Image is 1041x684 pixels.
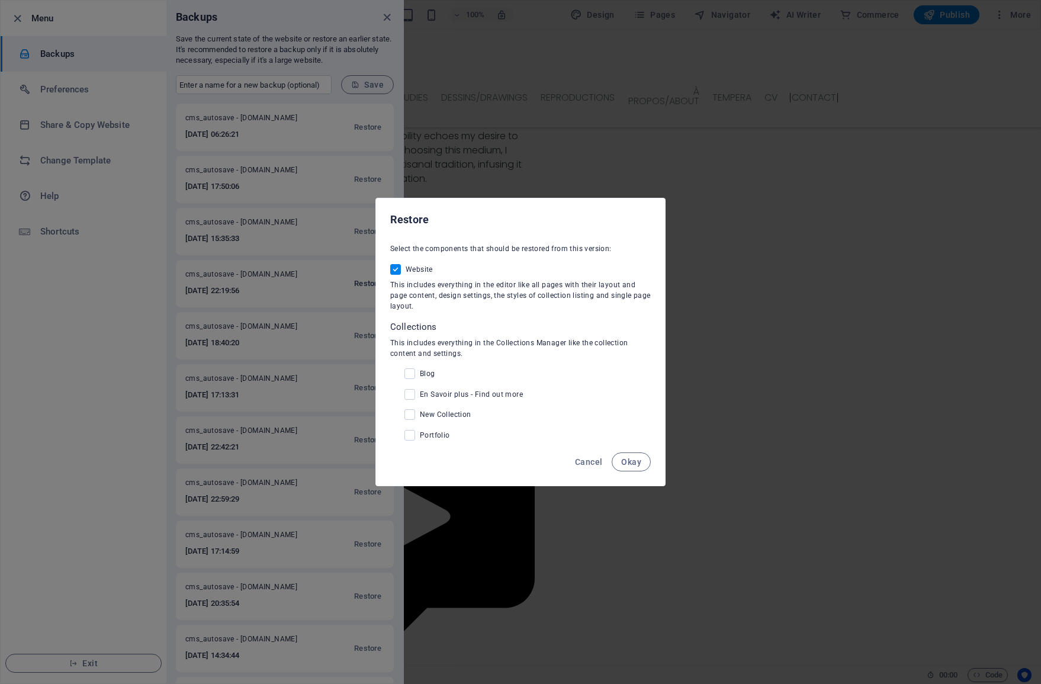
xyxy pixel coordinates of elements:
span: Portfolio [420,431,450,440]
a: Discover my creative escapes [217,380,487,669]
span: New Collection [420,410,471,419]
span: En Savoir plus - Find out more [420,390,523,399]
span: This includes everything in the editor like all pages with their layout and page content, design ... [390,281,651,310]
button: Okay [612,452,651,471]
button: Cancel [570,452,607,471]
span: Select the components that should be restored from this version: [390,245,612,253]
h2: Restore [390,213,651,227]
span: This includes everything in the Collections Manager like the collection content and settings. [390,339,628,358]
span: Cancel [575,457,602,467]
p: Collections [390,321,651,333]
span: Website [406,265,433,274]
span: Blog [420,369,435,378]
span: Okay [621,457,641,467]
